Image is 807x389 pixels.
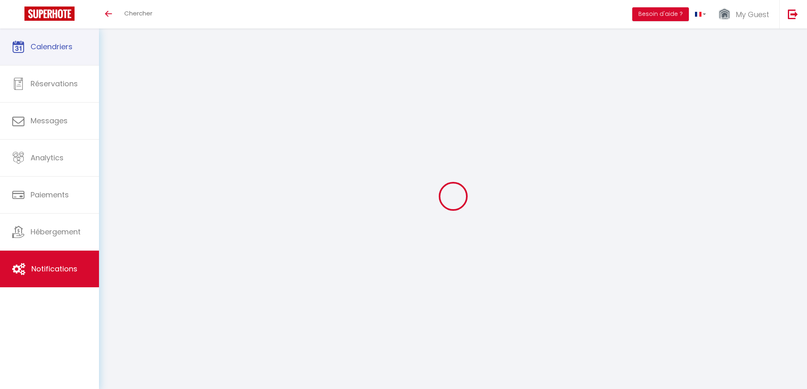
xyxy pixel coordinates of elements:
span: Messages [31,116,68,126]
span: My Guest [736,9,769,20]
button: Besoin d'aide ? [632,7,689,21]
span: Paiements [31,190,69,200]
img: Super Booking [24,7,75,21]
span: Réservations [31,79,78,89]
span: Notifications [31,264,77,274]
span: Analytics [31,153,64,163]
span: Chercher [124,9,152,17]
img: logout [788,9,798,19]
span: Calendriers [31,42,73,52]
img: ... [718,7,730,22]
span: Hébergement [31,227,81,237]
